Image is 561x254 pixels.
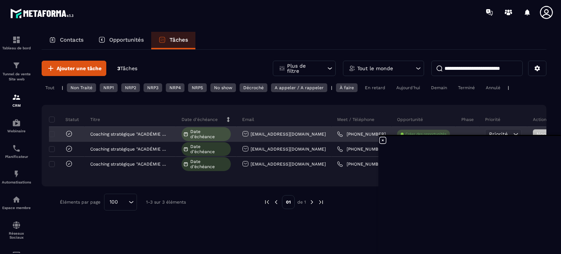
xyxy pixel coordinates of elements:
[117,65,137,72] p: 3
[318,199,324,205] img: next
[90,162,168,167] p: Coaching stratégique "ACADÉMIE RÉSURGENCE"
[57,65,102,72] span: Ajouter une tâche
[190,144,229,154] span: Date d’échéance
[264,199,270,205] img: prev
[107,198,121,206] span: 100
[361,83,389,92] div: En retard
[12,144,21,153] img: scheduler
[2,46,31,50] p: Tableau de bord
[12,118,21,127] img: automations
[12,61,21,70] img: formation
[242,117,254,122] p: Email
[2,190,31,215] a: automationsautomationsEspace membre
[151,32,195,49] a: Tâches
[90,147,168,152] p: Coaching stratégique "ACADÉMIE RÉSURGENCE"
[397,117,423,122] p: Opportunité
[12,93,21,102] img: formation
[12,221,21,230] img: social-network
[190,129,229,139] span: Date d’échéance
[2,87,31,113] a: formationformationCRM
[42,83,58,92] div: Tout
[121,83,140,92] div: NRP2
[297,199,306,205] p: de 1
[190,159,229,169] span: Date d’échéance
[461,117,474,122] p: Phase
[2,56,31,87] a: formationformationTunnel de vente Site web
[144,83,162,92] div: NRP3
[427,83,451,92] div: Demain
[331,85,332,90] p: |
[10,7,76,20] img: logo
[482,83,504,92] div: Annulé
[2,215,31,245] a: social-networksocial-networkRéseaux Sociaux
[533,117,546,122] p: Action
[357,66,393,71] p: Tout le monde
[336,83,358,92] div: À faire
[2,30,31,56] a: formationformationTableau de bord
[309,199,315,205] img: next
[51,117,79,122] p: Statut
[2,113,31,139] a: automationsautomationsWebinaire
[109,37,144,43] p: Opportunités
[273,199,279,205] img: prev
[42,61,106,76] button: Ajouter une tâche
[337,161,386,167] a: [PHONE_NUMBER]
[2,72,31,82] p: Tunnel de vente Site web
[508,85,509,90] p: |
[2,129,31,133] p: Webinaire
[405,132,446,137] p: Créer des opportunités
[485,117,500,122] p: Priorité
[489,131,508,137] span: Priorité
[188,83,207,92] div: NRP5
[169,37,188,43] p: Tâches
[337,117,374,122] p: Meet / Téléphone
[42,32,91,49] a: Contacts
[166,83,184,92] div: NRP4
[67,83,96,92] div: Non Traité
[146,200,186,205] p: 1-3 sur 3 éléments
[12,170,21,178] img: automations
[393,83,424,92] div: Aujourd'hui
[12,35,21,44] img: formation
[240,83,267,92] div: Décroché
[100,83,118,92] div: NRP1
[2,103,31,107] p: CRM
[454,83,478,92] div: Terminé
[2,206,31,210] p: Espace membre
[91,32,151,49] a: Opportunités
[2,155,31,159] p: Planificateur
[60,37,84,43] p: Contacts
[282,195,295,209] p: 01
[287,63,319,73] p: Plus de filtre
[210,83,236,92] div: No show
[2,139,31,164] a: schedulerschedulerPlanificateur
[2,164,31,190] a: automationsautomationsAutomatisations
[271,83,327,92] div: A appeler / A rappeler
[337,146,386,152] a: [PHONE_NUMBER]
[2,231,31,239] p: Réseaux Sociaux
[120,65,137,71] span: Tâches
[337,131,386,137] a: [PHONE_NUMBER]
[60,200,100,205] p: Éléments par page
[90,132,168,137] p: Coaching stratégique "ACADÉMIE RÉSURGENCE"
[104,194,137,211] div: Search for option
[121,198,127,206] input: Search for option
[182,117,218,122] p: Date d’échéance
[12,195,21,204] img: automations
[62,85,63,90] p: |
[2,180,31,184] p: Automatisations
[90,117,100,122] p: Titre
